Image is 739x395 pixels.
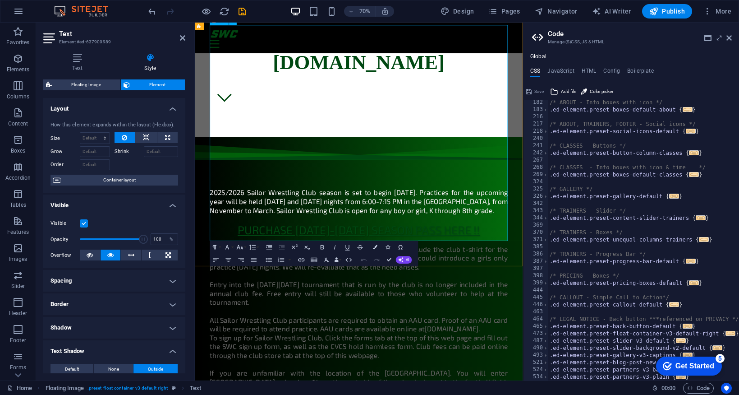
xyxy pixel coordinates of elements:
div: 445 [523,294,549,301]
button: Underline (⌘U) [341,241,353,254]
button: Publish [642,4,692,19]
div: 343 [523,207,549,214]
div: 268 [523,164,549,171]
span: ... [725,331,735,336]
button: Unordered List [263,254,275,266]
button: Align Left [210,254,222,266]
button: Align Center [222,254,234,266]
button: Color picker [579,86,615,97]
span: Floating Image [55,79,118,90]
div: 399 [523,279,549,287]
span: ... [686,129,696,134]
div: 371 [523,236,549,243]
input: Default [144,146,179,157]
button: Floating Image [43,79,120,90]
span: . preset-float-container-v3-default-right [87,383,168,394]
p: Forms [10,364,26,371]
span: ... [689,150,699,155]
button: Redo (⌘⇧Z) [371,254,383,266]
button: Clear Formatting [321,254,333,266]
h4: Config [603,68,620,78]
button: More [699,4,735,19]
div: 325 [523,186,549,193]
label: Size [50,136,80,141]
div: 269 [523,171,549,178]
img: Editor Logo [52,6,119,17]
h2: Text [59,30,185,38]
i: On resize automatically adjust zoom level to fit chosen device. [381,7,389,15]
button: Paragraph Format [210,241,222,254]
div: 464 [523,316,549,323]
button: Ordered List [287,254,292,266]
span: Default [65,364,79,375]
h2: Code [548,30,732,38]
button: Container layout [50,175,178,186]
label: Order [50,159,80,170]
h4: JavaScript [547,68,574,78]
button: Pages [485,4,523,19]
div: 473 [523,330,549,337]
span: ... [686,259,696,264]
div: 463 [523,308,549,316]
span: ... [696,215,706,220]
div: 387 [523,258,549,265]
i: Undo: Change text (Ctrl+Z) [147,6,157,17]
i: This element is a customizable preset [172,386,176,390]
button: Outside [133,364,178,375]
button: 70% [344,6,376,17]
span: Publish [649,7,685,16]
label: Opacity [50,237,80,242]
span: Cost for the upcoming club season will be $75. This fee will include the club t-shirt for the yea... [22,318,447,355]
button: None [94,364,133,375]
button: Undo (⌘Z) [358,254,370,266]
span: Click to select. Double-click to edit [46,383,84,394]
p: Footer [10,337,26,344]
button: Special Characters [395,241,407,254]
span: ... [683,107,693,112]
div: 342 [523,200,549,207]
p: Slider [11,283,25,290]
button: Data Bindings [333,254,342,266]
div: Design (Ctrl+Alt+Y) [437,4,478,19]
div: 324 [523,178,549,186]
h4: Global [530,53,546,60]
div: 267 [523,157,549,164]
p: Accordion [5,174,31,181]
button: reload [219,6,230,17]
button: Icons [382,241,394,254]
span: : [668,385,669,391]
div: 217 [523,121,549,128]
span: Click to select. Double-click to edit [190,383,201,394]
div: 240 [523,135,549,142]
div: 241 [523,142,549,149]
span: Navigator [535,7,578,16]
h4: Shadow [43,317,185,339]
div: 5 [67,2,76,11]
span: ... [712,345,722,350]
button: Default [50,364,93,375]
span: ... [676,338,686,343]
button: Code [683,383,714,394]
div: 218 [523,128,549,135]
p: Header [9,310,27,317]
div: 534 [523,373,549,381]
h4: Text Shadow [43,340,185,357]
span: ... [689,172,699,177]
h4: Text [43,53,115,72]
span: Text [219,19,226,23]
h4: Visible [43,195,185,211]
h4: CSS [530,68,540,78]
p: Tables [10,201,26,209]
div: Get Started [27,10,65,18]
h4: Boilerplate [627,68,654,78]
p: Elements [7,66,30,73]
h4: HTML [582,68,597,78]
button: Font Size [235,241,247,254]
span: ... [669,302,679,307]
div: Get Started 5 items remaining, 0% complete [7,5,73,23]
span: Design [441,7,474,16]
p: Content [8,120,28,127]
span: ... [683,324,693,329]
div: 183 [523,106,549,113]
p: Images [9,256,28,263]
